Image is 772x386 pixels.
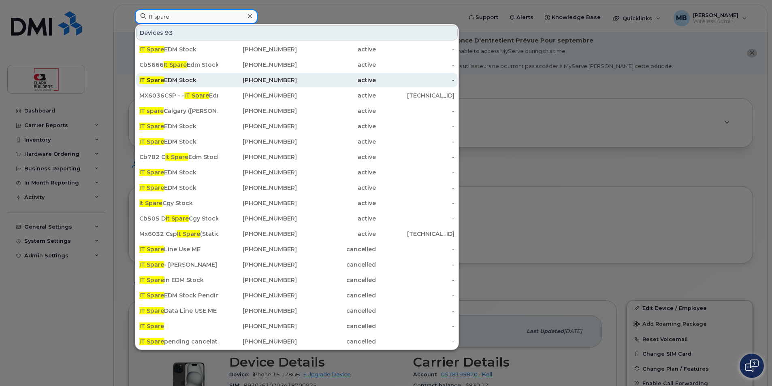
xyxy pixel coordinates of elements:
span: IT Spare [139,322,164,330]
a: IT spareCalgary ([PERSON_NAME])[PHONE_NUMBER]active- [136,104,458,118]
div: [PHONE_NUMBER] [218,138,297,146]
div: EDM Stock [139,168,218,176]
div: [PHONE_NUMBER] [218,261,297,269]
div: active [297,122,376,130]
span: IT spare [139,107,164,115]
span: IT Spare [139,184,164,191]
span: IT Spare [139,246,164,253]
a: IT Spare[PHONE_NUMBER]cancelled- [136,319,458,333]
div: active [297,214,376,223]
div: [PHONE_NUMBER] [218,337,297,346]
div: Mx6032 Csp (Static Ip Do Not Suspend) [139,230,218,238]
div: Cgy Stock [139,199,218,207]
a: Cb505 DIt SpareCgy Stock[PHONE_NUMBER]active- [136,211,458,226]
div: - [376,45,455,53]
div: - [376,153,455,161]
div: in EDM Stock [139,276,218,284]
div: active [297,153,376,161]
div: [PHONE_NUMBER] [218,230,297,238]
span: It Spare [177,230,200,238]
span: IT Spare [139,307,164,314]
a: IT SpareEDM Stock[PHONE_NUMBER]active- [136,180,458,195]
div: - [376,168,455,176]
div: active [297,230,376,238]
a: Cb5666It SpareEdm Stock[PHONE_NUMBER]active- [136,57,458,72]
div: - [376,214,455,223]
div: EDM Stock [139,184,218,192]
div: [PHONE_NUMBER] [218,76,297,84]
a: IT SpareEDM Stock[PHONE_NUMBER]active- [136,119,458,134]
div: cancelled [297,337,376,346]
div: [PHONE_NUMBER] [218,214,297,223]
div: active [297,168,376,176]
div: Cb782 C Edm Stock [139,153,218,161]
a: IT SpareEDM Stock Pending Cancelation [DATE][PHONE_NUMBER]cancelled- [136,288,458,303]
div: [PHONE_NUMBER] [218,91,297,100]
span: IT Spare [139,123,164,130]
div: cancelled [297,261,376,269]
div: - [376,61,455,69]
div: Cb505 D Cgy Stock [139,214,218,223]
a: Cb782 CIt SpareEdm Stock[PHONE_NUMBER]active- [136,150,458,164]
div: - [376,122,455,130]
div: Devices [136,25,458,40]
span: IT Spare [184,92,209,99]
div: [TECHNICAL_ID] [376,91,455,100]
span: It Spare [164,61,187,68]
div: MX6036CSP - - Edm Stock (Static IP - DO NOT SUSPEND) [139,91,218,100]
div: [PHONE_NUMBER] [218,61,297,69]
div: [PHONE_NUMBER] [218,168,297,176]
div: [PHONE_NUMBER] [218,184,297,192]
a: It SpareCgy Stock[PHONE_NUMBER]active- [136,196,458,210]
span: IT Spare [139,292,164,299]
a: IT SpareEDM Stock[PHONE_NUMBER]active- [136,73,458,87]
div: EDM Stock [139,76,218,84]
a: MX6036CSP - -IT SpareEdm Stock (Static IP - DO NOT SUSPEND)[PHONE_NUMBER]active[TECHNICAL_ID] [136,88,458,103]
div: - [376,322,455,330]
div: Line Use ME [139,245,218,253]
div: [PHONE_NUMBER] [218,107,297,115]
div: Calgary ([PERSON_NAME]) [139,107,218,115]
span: IT Spare [139,338,164,345]
div: active [297,45,376,53]
div: - [376,291,455,299]
a: IT Spare- [PERSON_NAME][PHONE_NUMBER]cancelled- [136,257,458,272]
div: [PHONE_NUMBER] [218,199,297,207]
div: - [376,76,455,84]
a: IT SpareEDM Stock[PHONE_NUMBER]active- [136,165,458,180]
div: cancelled [297,245,376,253]
a: IT Sparepending cancelation 0$[PHONE_NUMBER]cancelled- [136,334,458,349]
div: active [297,61,376,69]
div: EDM Stock [139,138,218,146]
img: Open chat [745,359,759,372]
div: [PHONE_NUMBER] [218,322,297,330]
div: - [PERSON_NAME] [139,261,218,269]
div: - [376,184,455,192]
span: IT Spare [139,276,164,284]
div: Cb5666 Edm Stock [139,61,218,69]
div: cancelled [297,322,376,330]
span: IT Spare [139,46,164,53]
a: IT SpareEDM Stock[PHONE_NUMBER]active- [136,134,458,149]
div: [PHONE_NUMBER] [218,307,297,315]
div: EDM Stock [139,122,218,130]
span: IT Spare [139,76,164,84]
div: [TECHNICAL_ID] [376,230,455,238]
div: - [376,138,455,146]
span: It Spare [166,215,189,222]
div: [PHONE_NUMBER] [218,122,297,130]
div: - [376,337,455,346]
div: [PHONE_NUMBER] [218,291,297,299]
div: [PHONE_NUMBER] [218,45,297,53]
a: IT Sparein EDM Stock[PHONE_NUMBER]cancelled- [136,273,458,287]
div: active [297,199,376,207]
div: - [376,107,455,115]
div: - [376,199,455,207]
div: [PHONE_NUMBER] [218,276,297,284]
a: IT SpareLine Use ME[PHONE_NUMBER]cancelled- [136,242,458,257]
div: cancelled [297,291,376,299]
div: - [376,276,455,284]
span: It Spare [165,153,188,161]
div: cancelled [297,307,376,315]
div: pending cancelation 0$ [139,337,218,346]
